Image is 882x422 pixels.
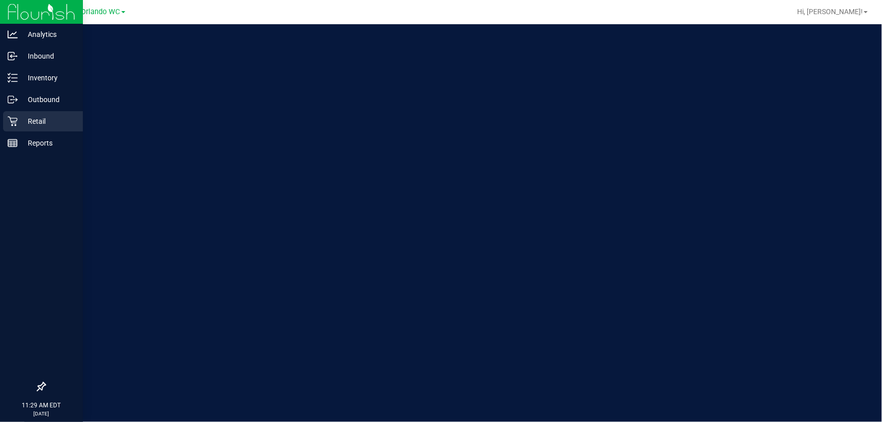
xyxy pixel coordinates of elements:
p: Retail [18,115,78,127]
span: Orlando WC [81,8,120,16]
p: Analytics [18,28,78,40]
inline-svg: Outbound [8,95,18,105]
inline-svg: Inbound [8,51,18,61]
inline-svg: Analytics [8,29,18,39]
p: [DATE] [5,410,78,417]
p: Inventory [18,72,78,84]
p: Outbound [18,93,78,106]
inline-svg: Retail [8,116,18,126]
p: Reports [18,137,78,149]
p: 11:29 AM EDT [5,401,78,410]
inline-svg: Reports [8,138,18,148]
p: Inbound [18,50,78,62]
inline-svg: Inventory [8,73,18,83]
span: Hi, [PERSON_NAME]! [797,8,863,16]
